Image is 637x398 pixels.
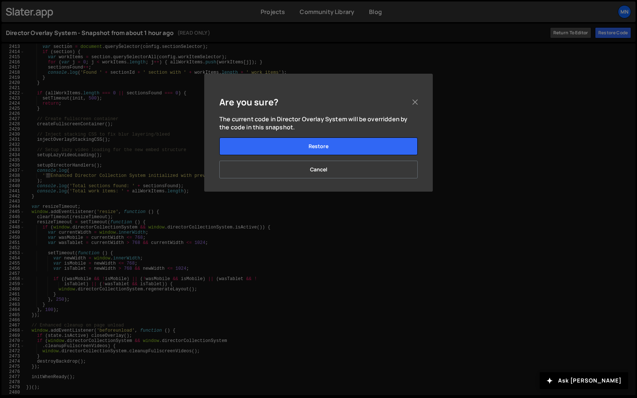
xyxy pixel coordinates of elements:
[219,115,418,132] p: The current code in Director Overlay System will be overridden by the code in this snapshot.
[540,372,628,389] button: Ask [PERSON_NAME]
[219,161,418,178] button: Cancel
[410,97,421,108] button: Close
[219,137,418,155] button: Restore
[219,96,278,108] h5: Are you sure?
